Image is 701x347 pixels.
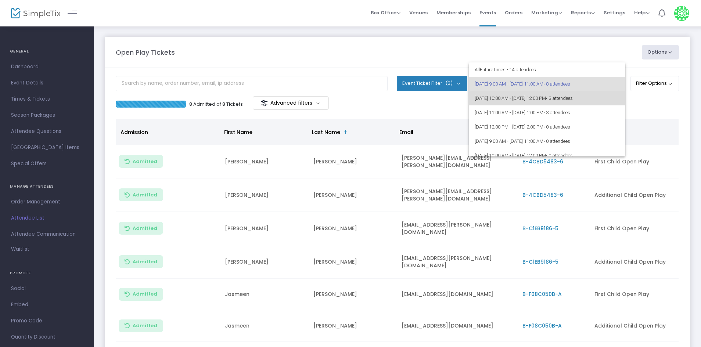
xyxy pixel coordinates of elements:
span: • 3 attendees [546,95,573,101]
span: [DATE] 11:00 AM - [DATE] 1:00 PM [475,105,619,120]
span: [DATE] 10:00 AM - [DATE] 12:00 PM [475,91,619,105]
span: [DATE] 12:00 PM - [DATE] 2:00 PM [475,120,619,134]
span: • 8 attendees [543,81,570,87]
span: • 0 attendees [546,153,573,158]
span: • 0 attendees [543,138,570,144]
span: All Future Times • 14 attendees [475,62,619,77]
span: • 0 attendees [543,124,570,130]
span: • 3 attendees [543,110,570,115]
span: [DATE] 9:00 AM - [DATE] 11:00 AM [475,77,619,91]
span: [DATE] 10:00 AM - [DATE] 12:00 PM [475,148,619,163]
span: [DATE] 9:00 AM - [DATE] 11:00 AM [475,134,619,148]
